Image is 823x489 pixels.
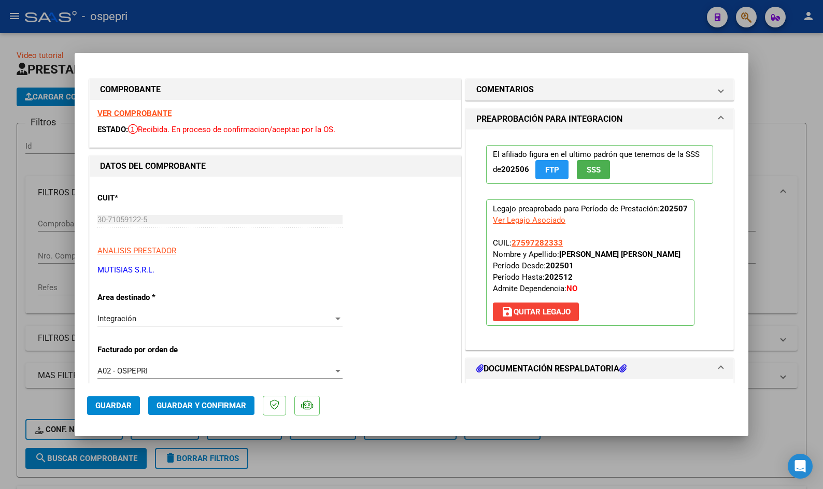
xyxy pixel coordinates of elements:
[493,238,680,293] span: CUIL: Nombre y Apellido: Período Desde: Período Hasta: Admite Dependencia:
[559,250,680,259] strong: [PERSON_NAME] [PERSON_NAME]
[493,214,565,226] div: Ver Legajo Asociado
[587,165,601,175] span: SSS
[100,161,206,171] strong: DATOS DEL COMPROBANTE
[97,125,128,134] span: ESTADO:
[512,238,563,248] span: 27597282333
[535,160,569,179] button: FTP
[95,401,132,410] span: Guardar
[466,109,733,130] mat-expansion-panel-header: PREAPROBACIÓN PARA INTEGRACION
[501,307,571,317] span: Quitar Legajo
[566,284,577,293] strong: NO
[466,130,733,350] div: PREAPROBACIÓN PARA INTEGRACION
[501,306,514,318] mat-icon: save
[97,344,204,356] p: Facturado por orden de
[157,401,246,410] span: Guardar y Confirmar
[97,109,172,118] a: VER COMPROBANTE
[100,84,161,94] strong: COMPROBANTE
[546,261,574,270] strong: 202501
[128,125,335,134] span: Recibida. En proceso de confirmacion/aceptac por la OS.
[788,454,813,479] div: Open Intercom Messenger
[97,292,204,304] p: Area destinado *
[466,358,733,379] mat-expansion-panel-header: DOCUMENTACIÓN RESPALDATORIA
[486,199,694,326] p: Legajo preaprobado para Período de Prestación:
[87,396,140,415] button: Guardar
[97,366,148,376] span: A02 - OSPEPRI
[545,165,559,175] span: FTP
[577,160,610,179] button: SSS
[501,165,529,174] strong: 202506
[545,272,573,282] strong: 202512
[660,204,688,213] strong: 202507
[493,303,579,321] button: Quitar Legajo
[476,363,627,375] h1: DOCUMENTACIÓN RESPALDATORIA
[97,246,176,255] span: ANALISIS PRESTADOR
[486,145,713,184] p: El afiliado figura en el ultimo padrón que tenemos de la SSS de
[476,83,534,96] h1: COMENTARIOS
[97,264,453,276] p: MUTISIAS S.R.L.
[97,314,136,323] span: Integración
[97,192,204,204] p: CUIT
[466,79,733,100] mat-expansion-panel-header: COMENTARIOS
[476,113,622,125] h1: PREAPROBACIÓN PARA INTEGRACION
[148,396,254,415] button: Guardar y Confirmar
